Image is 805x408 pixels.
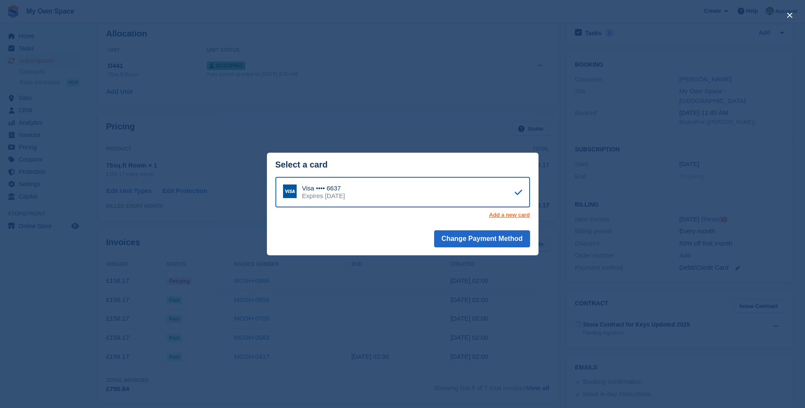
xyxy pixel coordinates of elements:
button: close [783,8,797,22]
div: Expires [DATE] [302,192,345,200]
a: Add a new card [489,212,530,218]
div: Visa •••• 6637 [302,184,345,192]
div: Select a card [275,160,530,170]
button: Change Payment Method [434,230,530,247]
img: Visa Logo [283,184,297,198]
